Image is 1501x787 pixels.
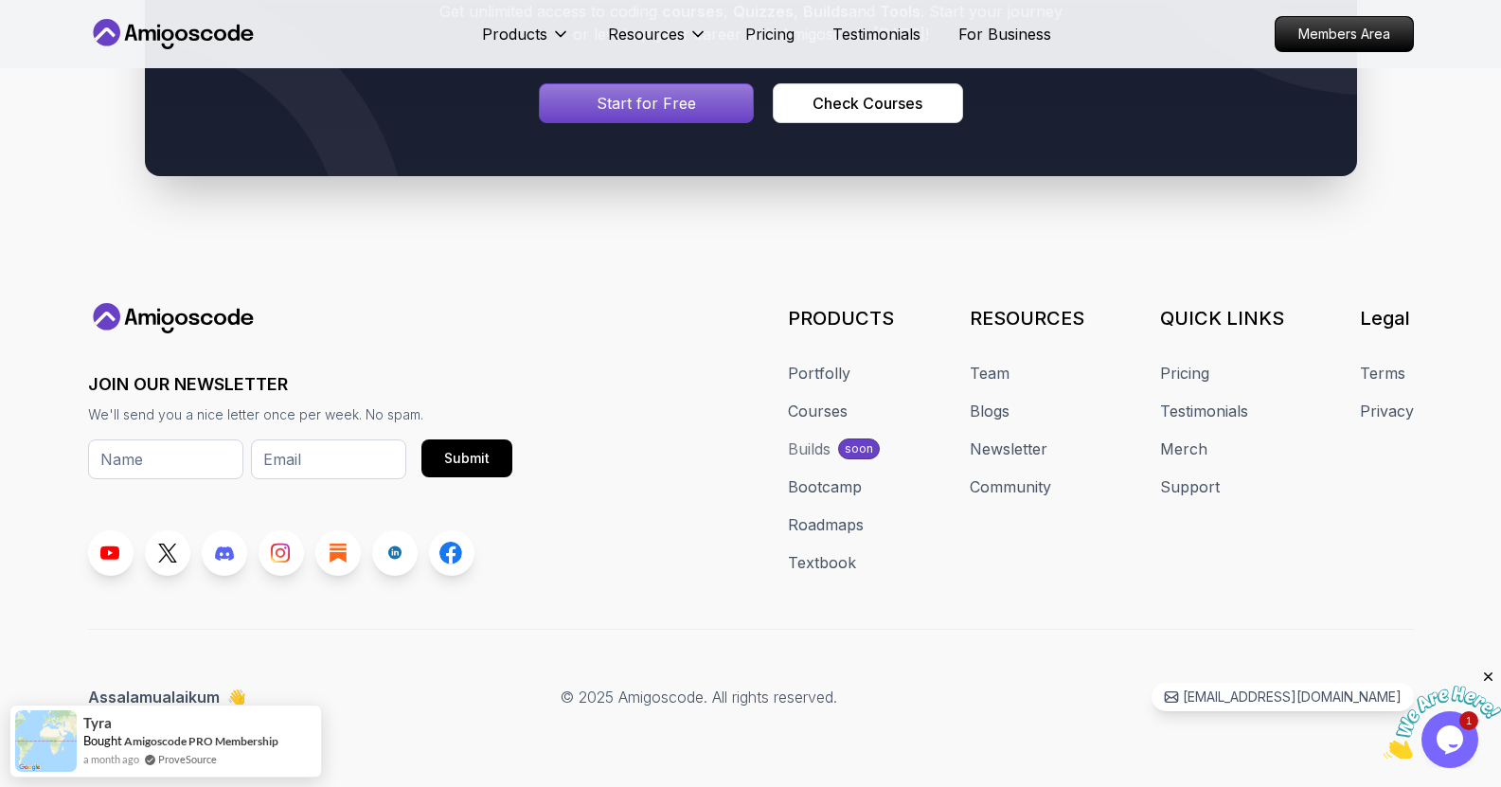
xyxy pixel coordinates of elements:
a: Discord link [202,530,247,576]
button: Resources [608,23,707,61]
a: Privacy [1360,400,1414,422]
span: a month ago [83,751,139,767]
a: Youtube link [88,530,134,576]
a: Community [970,475,1051,498]
p: soon [845,441,873,456]
a: Pricing [1160,362,1209,385]
a: Facebook link [429,530,474,576]
p: We'll send you a nice letter once per week. No spam. [88,405,512,424]
a: Testimonials [832,23,920,45]
div: Builds [788,438,831,460]
div: Check Courses [813,92,922,115]
a: Instagram link [259,530,304,576]
a: Newsletter [970,438,1047,460]
a: Courses page [773,83,962,123]
h3: PRODUCTS [788,305,894,331]
button: Check Courses [773,83,962,123]
input: Email [251,439,406,479]
span: Bought [83,733,122,748]
a: For Business [958,23,1051,45]
h3: JOIN OUR NEWSLETTER [88,371,512,398]
a: Team [970,362,1010,385]
p: [EMAIL_ADDRESS][DOMAIN_NAME] [1183,688,1402,707]
p: Resources [608,23,685,45]
a: Roadmaps [788,513,864,536]
a: Merch [1160,438,1207,460]
p: Assalamualaikum [88,686,246,708]
a: Textbook [788,551,856,574]
button: Submit [421,439,512,477]
a: [EMAIL_ADDRESS][DOMAIN_NAME] [1152,683,1414,711]
a: Courses [788,400,848,422]
input: Name [88,439,243,479]
iframe: chat widget [1384,669,1501,759]
span: 👋 [224,683,251,711]
h3: QUICK LINKS [1160,305,1284,331]
img: provesource social proof notification image [15,710,77,772]
p: Products [482,23,547,45]
a: Amigoscode PRO Membership [124,734,278,748]
span: Tyra [83,715,112,731]
div: Submit [444,449,490,468]
p: © 2025 Amigoscode. All rights reserved. [561,686,837,708]
a: Signin page [539,83,755,123]
a: Twitter link [145,530,190,576]
button: Products [482,23,570,61]
p: Members Area [1276,17,1413,51]
p: Start for Free [597,92,696,115]
a: Portfolly [788,362,850,385]
a: Members Area [1275,16,1414,52]
a: Support [1160,475,1220,498]
a: ProveSource [158,751,217,767]
a: Testimonials [1160,400,1248,422]
a: Terms [1360,362,1405,385]
a: Blogs [970,400,1010,422]
h3: Legal [1360,305,1414,331]
a: Bootcamp [788,475,862,498]
a: Pricing [745,23,795,45]
h3: RESOURCES [970,305,1084,331]
a: LinkedIn link [372,530,418,576]
a: Blog link [315,530,361,576]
